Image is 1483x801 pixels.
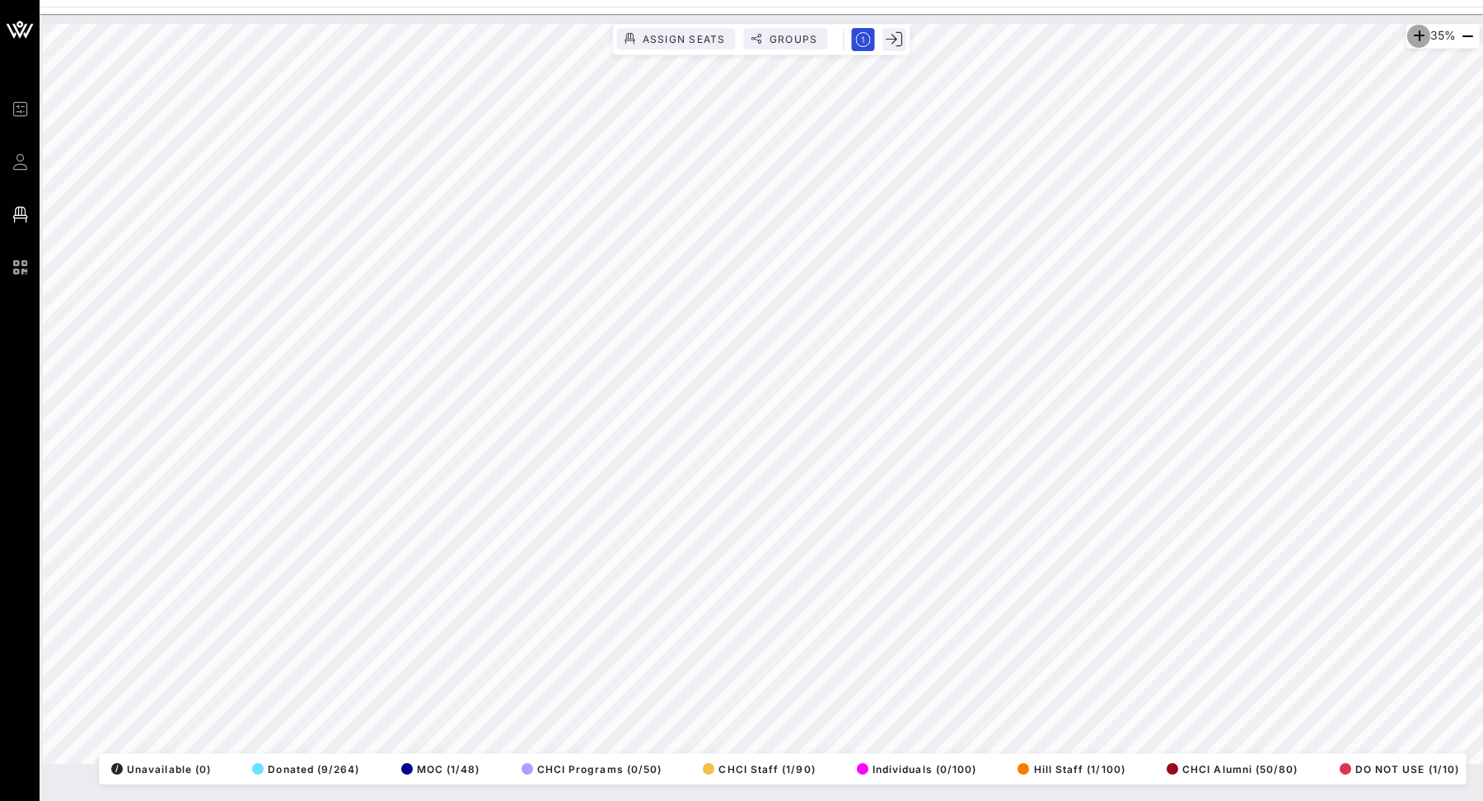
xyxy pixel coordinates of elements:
button: /Unavailable (0) [106,757,211,780]
div: 35% [1406,24,1480,49]
button: Hill Staff (1/100) [1013,757,1125,780]
button: Donated (9/264) [247,757,359,780]
button: MOC (1/48) [396,757,480,780]
span: CHCI Staff (1/90) [703,763,815,775]
button: Groups [744,28,828,49]
span: MOC (1/48) [401,763,480,775]
span: CHCI Alumni (50/80) [1167,763,1298,775]
span: CHCI Programs (0/50) [522,763,662,775]
span: DO NOT USE (1/10) [1340,763,1459,775]
button: DO NOT USE (1/10) [1335,757,1459,780]
button: CHCI Programs (0/50) [517,757,662,780]
button: CHCI Alumni (50/80) [1162,757,1298,780]
span: Unavailable (0) [111,763,211,775]
span: Assign Seats [642,33,726,45]
span: Hill Staff (1/100) [1018,763,1125,775]
button: Assign Seats [617,28,736,49]
button: Individuals (0/100) [852,757,976,780]
div: / [111,763,123,775]
span: Individuals (0/100) [857,763,976,775]
button: CHCI Staff (1/90) [698,757,815,780]
span: Donated (9/264) [252,763,359,775]
span: Groups [769,33,818,45]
